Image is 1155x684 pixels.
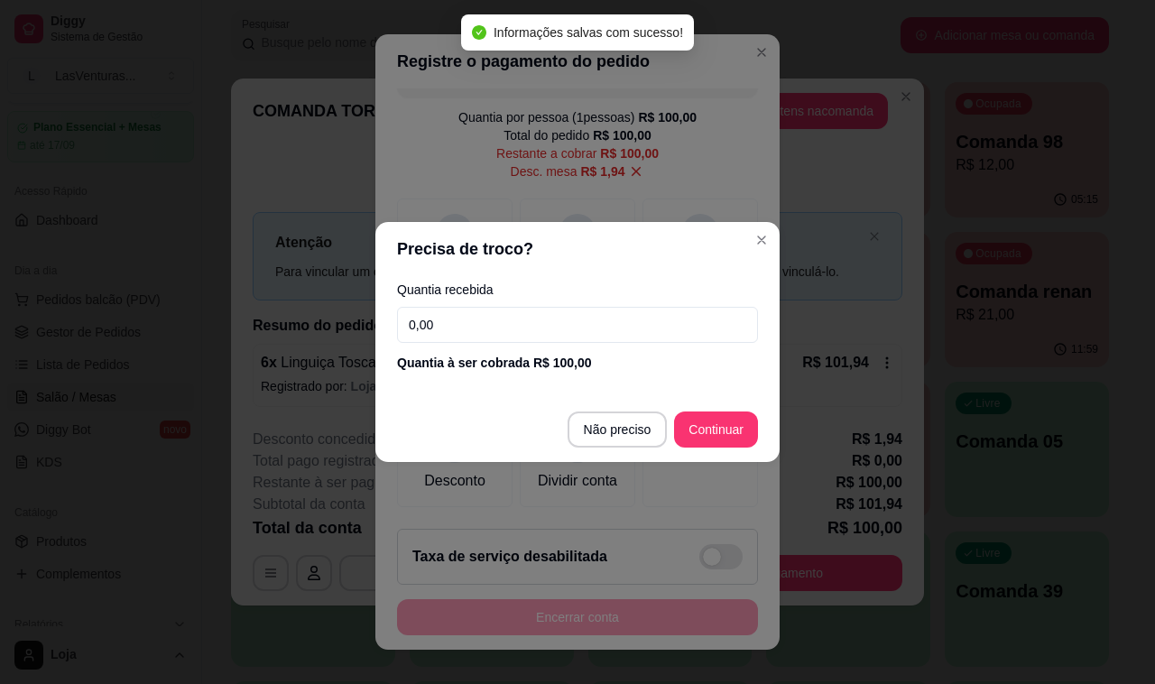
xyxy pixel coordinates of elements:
button: Close [747,226,776,254]
span: check-circle [472,25,486,40]
button: Não preciso [568,411,668,448]
div: Quantia à ser cobrada R$ 100,00 [397,354,758,372]
header: Precisa de troco? [375,222,780,276]
button: Continuar [674,411,758,448]
label: Quantia recebida [397,283,758,296]
span: Informações salvas com sucesso! [494,25,683,40]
